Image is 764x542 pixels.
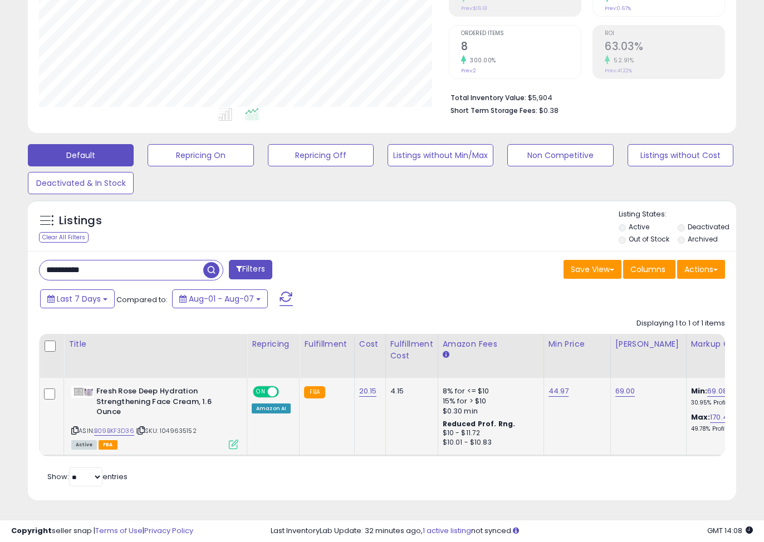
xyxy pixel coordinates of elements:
small: Amazon Fees. [443,350,449,360]
button: Deactivated & In Stock [28,172,134,194]
span: $0.38 [539,105,559,116]
span: Aug-01 - Aug-07 [189,293,254,304]
small: Prev: $16.61 [461,5,487,12]
div: seller snap | | [11,526,193,536]
strong: Copyright [11,525,52,536]
small: Prev: 2 [461,67,476,74]
div: 4.15 [390,386,429,396]
button: Actions [677,260,725,279]
b: Total Inventory Value: [450,93,526,102]
b: Short Term Storage Fees: [450,106,537,115]
a: 1 active listing [423,525,471,536]
a: 170.47 [710,412,732,423]
label: Deactivated [688,222,729,231]
span: Compared to: [116,294,168,305]
small: 300.00% [466,56,496,65]
div: Displaying 1 to 1 of 1 items [636,318,725,329]
p: Listing States: [619,209,736,220]
img: 31wJ9FkqVLL._SL40_.jpg [71,386,94,398]
span: Ordered Items [461,31,581,37]
span: Show: entries [47,471,128,482]
b: Fresh Rose Deep Hydration Strengthening Face Cream, 1.6 Ounce [96,386,232,420]
div: ASIN: [71,386,238,448]
button: Aug-01 - Aug-07 [172,289,268,308]
button: Columns [623,260,675,279]
h2: 8 [461,40,581,55]
a: 69.08 [707,386,727,397]
button: Filters [229,260,272,279]
span: Columns [630,264,665,275]
a: B09BKF3D36 [94,426,134,436]
a: Privacy Policy [144,525,193,536]
button: Listings without Cost [628,144,733,166]
small: Prev: 0.67% [605,5,631,12]
button: Last 7 Days [40,289,115,308]
b: Max: [691,412,711,422]
span: ON [254,387,268,397]
button: Default [28,144,134,166]
div: Amazon Fees [443,338,539,350]
div: $10 - $11.72 [443,428,535,438]
small: Prev: 41.22% [605,67,632,74]
b: Reduced Prof. Rng. [443,419,516,428]
small: 52.91% [610,56,634,65]
a: 20.15 [359,386,377,397]
a: Terms of Use [95,525,143,536]
div: 8% for <= $10 [443,386,535,396]
a: 44.97 [548,386,569,397]
div: $10.01 - $10.83 [443,438,535,447]
label: Out of Stock [629,234,669,244]
h2: 63.03% [605,40,724,55]
button: Save View [564,260,621,279]
h5: Listings [59,213,102,229]
button: Repricing On [148,144,253,166]
span: OFF [277,387,295,397]
div: Fulfillment [304,338,349,350]
label: Archived [688,234,718,244]
span: Last 7 Days [57,293,101,304]
a: 69.00 [615,386,635,397]
button: Listings without Min/Max [388,144,493,166]
div: Clear All Filters [39,232,89,243]
div: Min Price [548,338,606,350]
li: $5,904 [450,90,717,104]
div: Repricing [252,338,295,350]
small: FBA [304,386,325,398]
span: FBA [99,440,117,450]
span: ROI [605,31,724,37]
div: $0.30 min [443,406,535,416]
b: Min: [691,386,708,396]
span: 2025-08-15 14:08 GMT [707,525,753,536]
div: Amazon AI [252,403,291,413]
button: Repricing Off [268,144,374,166]
div: Title [68,338,242,350]
label: Active [629,222,649,231]
div: Fulfillment Cost [390,338,433,362]
div: Cost [359,338,381,350]
div: [PERSON_NAME] [615,338,682,350]
button: Non Competitive [507,144,613,166]
span: | SKU: 1049635152 [136,426,197,435]
div: Last InventoryLab Update: 32 minutes ago, not synced. [271,526,753,536]
div: 15% for > $10 [443,396,535,406]
span: All listings currently available for purchase on Amazon [71,440,97,450]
